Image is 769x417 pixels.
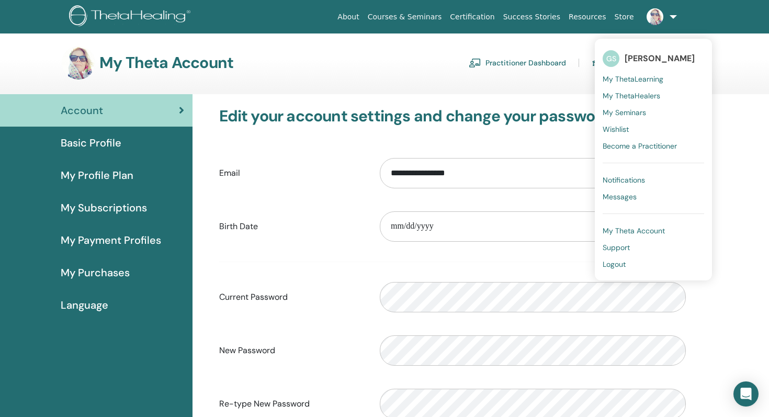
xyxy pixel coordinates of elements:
label: New Password [211,341,372,360]
a: Courses & Seminars [364,7,446,27]
a: Support [603,239,704,256]
a: My Seminars [603,104,704,121]
span: My ThetaLearning [603,74,663,84]
span: My Subscriptions [61,200,147,216]
h3: My Theta Account [99,53,233,72]
span: Logout [603,260,626,269]
a: Student Dashboard [592,54,676,71]
div: Open Intercom Messenger [733,381,759,407]
span: Support [603,243,630,252]
a: Success Stories [499,7,564,27]
a: My ThetaLearning [603,71,704,87]
span: Language [61,297,108,313]
img: graduation-cap.svg [592,59,604,67]
span: My Seminars [603,108,646,117]
a: GS[PERSON_NAME] [603,47,704,71]
a: About [333,7,363,27]
span: My ThetaHealers [603,91,660,100]
span: Messages [603,192,637,201]
span: Account [61,103,103,118]
a: Notifications [603,172,704,188]
a: Logout [603,256,704,273]
span: GS [603,50,619,67]
span: My Theta Account [603,226,665,235]
span: My Purchases [61,265,130,280]
a: Become a Practitioner [603,138,704,154]
a: Messages [603,188,704,205]
a: Resources [564,7,610,27]
label: Birth Date [211,217,372,236]
label: Email [211,163,372,183]
span: Become a Practitioner [603,141,677,151]
label: Re-type New Password [211,394,372,414]
a: Wishlist [603,121,704,138]
a: My Theta Account [603,222,704,239]
a: Practitioner Dashboard [469,54,566,71]
span: Wishlist [603,125,629,134]
img: default.jpg [647,8,663,25]
span: Basic Profile [61,135,121,151]
span: My Profile Plan [61,167,133,183]
label: Current Password [211,287,372,307]
h3: Edit your account settings and change your password [219,107,686,126]
a: My ThetaHealers [603,87,704,104]
img: default.jpg [62,46,95,80]
a: Certification [446,7,499,27]
img: chalkboard-teacher.svg [469,58,481,67]
img: logo.png [69,5,194,29]
span: [PERSON_NAME] [625,53,695,64]
a: Store [610,7,638,27]
span: Notifications [603,175,645,185]
span: My Payment Profiles [61,232,161,248]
